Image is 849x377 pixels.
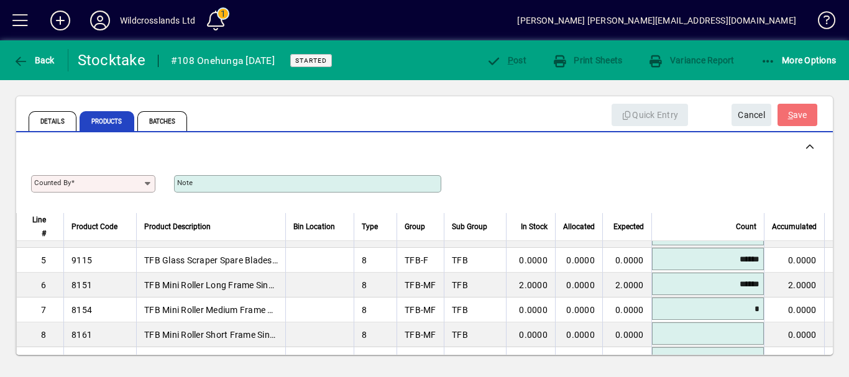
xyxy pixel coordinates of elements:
[71,355,92,365] span: 8163
[144,355,339,365] span: TFB Microfibre Mini Sleeve 100x10 Nap - 10 Pack
[452,280,468,290] span: TFB
[71,220,117,234] span: Product Code
[736,220,756,234] span: Count
[521,220,548,234] span: In Stock
[452,355,468,365] span: TFB
[615,280,644,290] span: 2.0000
[13,55,55,65] span: Back
[772,254,817,266] div: 0.0000
[362,330,367,340] span: 8
[809,2,833,43] a: Knowledge Base
[772,279,817,291] div: 2.0000
[555,298,602,322] td: 0.0000
[293,220,335,234] span: Bin Location
[778,104,817,126] button: Save
[71,280,92,290] span: 8151
[772,304,817,316] div: 0.0000
[788,110,793,120] span: S
[613,220,644,234] span: Expected
[563,220,595,234] span: Allocated
[293,220,346,234] div: Bin Location
[120,11,195,30] div: Wildcrosslands Ltd
[555,322,602,347] td: 0.0000
[80,111,134,131] span: Products
[32,213,57,240] div: Line #
[772,220,817,234] span: Accumulated
[362,255,367,265] span: 8
[41,330,46,340] span: 8
[362,220,378,234] span: Type
[615,330,644,340] span: 0.0000
[732,104,771,126] button: Cancel
[40,9,80,32] button: Add
[34,178,71,187] mat-label: Counted By
[144,305,291,315] span: TFB Mini Roller Medium Frame Single
[615,305,644,315] span: 0.0000
[137,111,188,131] span: Batches
[362,280,367,290] span: 8
[615,255,644,265] span: 0.0000
[144,255,296,265] span: TFB Glass Scraper Spare Blades 10PK
[41,305,46,315] span: 7
[71,305,92,315] span: 8154
[144,220,278,234] div: Product Description
[506,273,555,298] td: 2.0000
[71,330,92,340] span: 8161
[144,280,280,290] span: TFB Mini Roller Long Frame Single
[71,255,92,265] span: 9115
[71,220,129,234] div: Product Code
[517,11,796,30] div: [PERSON_NAME] [PERSON_NAME][EMAIL_ADDRESS][DOMAIN_NAME]
[555,248,602,273] td: 0.0000
[295,57,327,65] span: Started
[555,347,602,372] td: 0.0000
[405,355,436,365] span: TFB-MS
[362,305,367,315] span: 8
[761,55,837,65] span: More Options
[788,105,807,125] span: ave
[32,213,46,240] span: Line #
[405,330,436,340] span: TFB-MF
[615,355,644,365] span: 2.0000
[41,280,46,290] span: 6
[405,305,436,315] span: TFB-MF
[144,220,211,234] span: Product Description
[144,330,282,340] span: TFB Mini Roller Short Frame Single
[452,330,468,340] span: TFB
[405,255,428,265] span: TFB-F
[362,220,389,234] div: Type
[362,355,367,365] span: 8
[738,105,765,125] span: Cancel
[171,51,275,71] div: #108 Onehunga [DATE]
[405,220,425,234] span: Group
[10,49,58,71] button: Back
[506,322,555,347] td: 0.0000
[506,298,555,322] td: 0.0000
[405,280,436,290] span: TFB-MF
[177,178,193,187] mat-label: Note
[555,273,602,298] td: 0.0000
[772,329,817,341] div: 0.0000
[452,305,468,315] span: TFB
[80,9,120,32] button: Profile
[405,220,436,234] div: Group
[29,111,76,131] span: Details
[452,220,487,234] span: Sub Group
[772,353,817,366] div: 0.0000
[452,220,498,234] div: Sub Group
[452,255,468,265] span: TFB
[78,50,145,70] div: Stocktake
[758,49,840,71] button: More Options
[41,355,46,365] span: 9
[506,347,555,372] td: 2.0000
[41,255,46,265] span: 5
[506,248,555,273] td: 0.0000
